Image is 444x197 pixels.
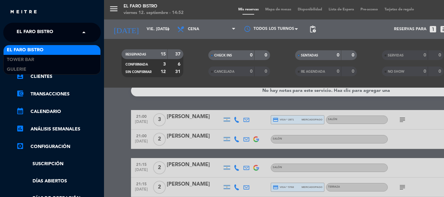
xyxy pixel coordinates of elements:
i: account_balance_wallet [16,90,24,97]
a: Días abiertos [16,178,101,185]
i: calendar_month [16,107,24,115]
i: settings_applications [16,142,24,150]
span: El Faro Bistro [7,46,44,54]
a: account_boxClientes [16,73,101,80]
a: Configuración [16,143,101,151]
a: Suscripción [16,160,101,168]
a: calendar_monthCalendario [16,108,101,116]
span: Tower Bar [7,56,34,64]
a: account_balance_walletTransacciones [16,90,101,98]
span: Gulerie [7,66,26,73]
span: El Faro Bistro [17,26,53,39]
i: assessment [16,125,24,132]
i: account_box [16,72,24,80]
img: MEITRE [10,10,37,15]
a: assessmentANÁLISIS SEMANALES [16,125,101,133]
